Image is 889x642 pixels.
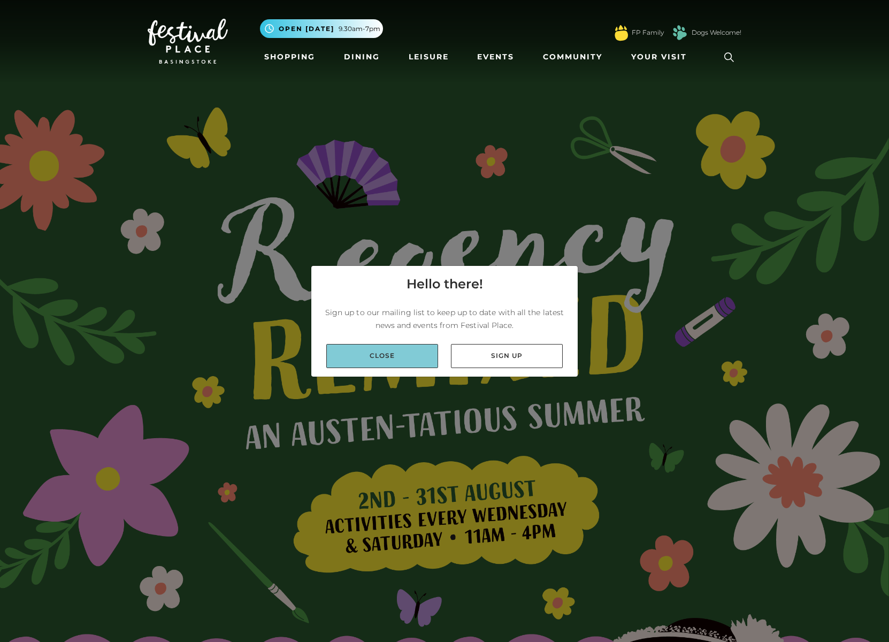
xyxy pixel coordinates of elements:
a: Community [539,47,607,67]
h4: Hello there! [407,274,483,294]
a: FP Family [632,28,664,37]
a: Dogs Welcome! [692,28,741,37]
a: Leisure [404,47,453,67]
a: Your Visit [627,47,696,67]
a: Dining [340,47,384,67]
span: Your Visit [631,51,687,63]
a: Events [473,47,518,67]
button: Open [DATE] 9.30am-7pm [260,19,383,38]
a: Shopping [260,47,319,67]
a: Sign up [451,344,563,368]
a: Close [326,344,438,368]
span: Open [DATE] [279,24,334,34]
p: Sign up to our mailing list to keep up to date with all the latest news and events from Festival ... [320,306,569,332]
img: Festival Place Logo [148,19,228,64]
span: 9.30am-7pm [339,24,380,34]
